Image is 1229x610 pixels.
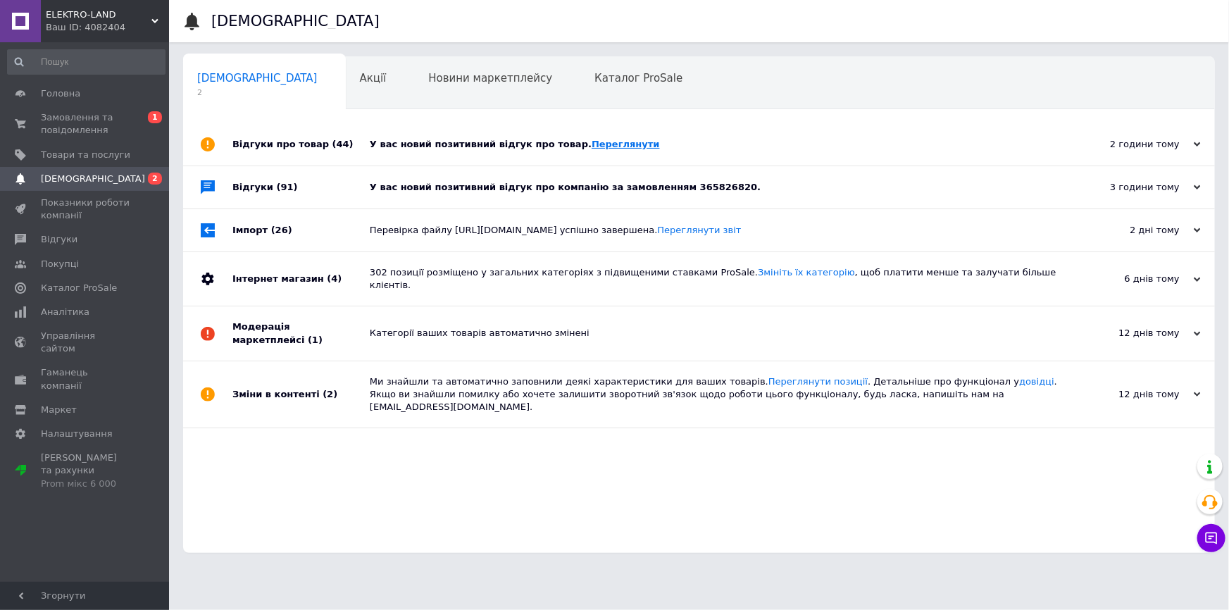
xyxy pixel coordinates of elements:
div: 302 позиції розміщено у загальних категоріях з підвищеними ставками ProSale. , щоб платити менше ... [370,266,1060,292]
span: [PERSON_NAME] та рахунки [41,452,130,490]
span: 1 [148,111,162,123]
span: (44) [332,139,354,149]
span: 2 [197,87,318,98]
span: Акції [360,72,387,85]
div: Відгуки про товар [232,123,370,166]
span: ELEKTRO-LAND [46,8,151,21]
span: (1) [308,335,323,345]
a: Змініть їх категорію [758,267,855,278]
div: 6 днів тому [1060,273,1201,285]
span: Гаманець компанії [41,366,130,392]
a: Переглянути звіт [658,225,742,235]
div: 3 години тому [1060,181,1201,194]
div: Зміни в контенті [232,361,370,428]
div: Імпорт [232,209,370,251]
div: Перевірка файлу [URL][DOMAIN_NAME] успішно завершена. [370,224,1060,237]
a: Переглянути позиції [768,376,868,387]
button: Чат з покупцем [1197,524,1225,552]
div: 12 днів тому [1060,388,1201,401]
div: 2 години тому [1060,138,1201,151]
span: [DEMOGRAPHIC_DATA] [41,173,145,185]
span: Товари та послуги [41,149,130,161]
span: [DEMOGRAPHIC_DATA] [197,72,318,85]
span: Управління сайтом [41,330,130,355]
span: Каталог ProSale [41,282,117,294]
div: У вас новий позитивний відгук про товар. [370,138,1060,151]
span: Відгуки [41,233,77,246]
span: Покупці [41,258,79,270]
div: 12 днів тому [1060,327,1201,340]
div: Prom мікс 6 000 [41,478,130,490]
div: Відгуки [232,166,370,208]
span: (26) [271,225,292,235]
div: Інтернет магазин [232,252,370,306]
span: Новини маркетплейсу [428,72,552,85]
span: Каталог ProSale [594,72,682,85]
span: Налаштування [41,428,113,440]
input: Пошук [7,49,166,75]
span: Головна [41,87,80,100]
h1: [DEMOGRAPHIC_DATA] [211,13,380,30]
div: У вас новий позитивний відгук про компанію за замовленням 365826820. [370,181,1060,194]
div: Ми знайшли та автоматично заповнили деякі характеристики для ваших товарів. . Детальніше про функ... [370,375,1060,414]
span: Показники роботи компанії [41,197,130,222]
span: 2 [148,173,162,185]
span: (2) [323,389,337,399]
span: Замовлення та повідомлення [41,111,130,137]
div: Модерація маркетплейсі [232,306,370,360]
span: Аналітика [41,306,89,318]
span: Маркет [41,404,77,416]
a: Переглянути [592,139,660,149]
a: довідці [1019,376,1054,387]
span: (91) [277,182,298,192]
span: (4) [327,273,342,284]
div: Категорії ваших товарів автоматично змінені [370,327,1060,340]
div: 2 дні тому [1060,224,1201,237]
div: Ваш ID: 4082404 [46,21,169,34]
